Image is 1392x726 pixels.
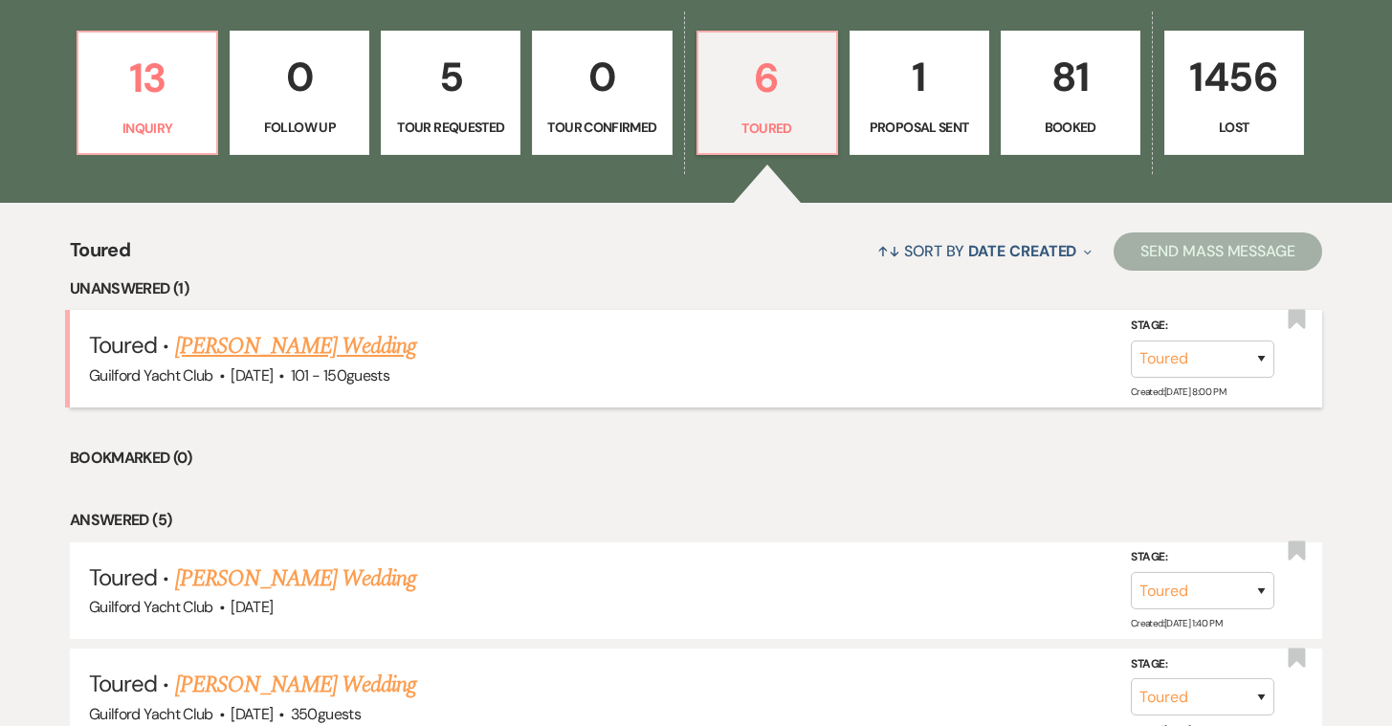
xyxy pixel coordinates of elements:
p: Follow Up [242,117,357,138]
p: Inquiry [90,118,205,139]
p: 1 [862,45,977,109]
span: 101 - 150 guests [291,365,389,385]
a: 0Tour Confirmed [532,31,672,155]
p: Tour Requested [393,117,508,138]
a: 6Toured [696,31,838,155]
span: Date Created [968,241,1076,261]
a: 13Inquiry [77,31,218,155]
a: 5Tour Requested [381,31,520,155]
span: [DATE] [231,704,273,724]
p: 0 [242,45,357,109]
span: Guilford Yacht Club [89,704,213,724]
a: 0Follow Up [230,31,369,155]
span: [DATE] [231,597,273,617]
button: Send Mass Message [1114,232,1322,271]
span: 350 guests [291,704,361,724]
label: Stage: [1131,547,1274,568]
p: Booked [1013,117,1128,138]
p: 6 [710,46,825,110]
label: Stage: [1131,316,1274,337]
span: Toured [89,562,157,592]
span: Guilford Yacht Club [89,597,213,617]
a: 1Proposal Sent [850,31,989,155]
label: Stage: [1131,654,1274,675]
p: 5 [393,45,508,109]
span: Created: [DATE] 8:00 PM [1131,385,1226,398]
p: 13 [90,46,205,110]
a: 1456Lost [1164,31,1304,155]
span: Toured [89,330,157,360]
span: Toured [70,235,130,276]
span: Toured [89,669,157,698]
a: [PERSON_NAME] Wedding [175,329,417,363]
p: Tour Confirmed [544,117,659,138]
p: Proposal Sent [862,117,977,138]
button: Sort By Date Created [870,226,1099,276]
a: [PERSON_NAME] Wedding [175,668,417,702]
p: Toured [710,118,825,139]
p: 81 [1013,45,1128,109]
a: 81Booked [1001,31,1140,155]
li: Bookmarked (0) [70,446,1322,471]
p: Lost [1177,117,1292,138]
span: Created: [DATE] 1:40 PM [1131,617,1222,629]
a: [PERSON_NAME] Wedding [175,561,417,596]
span: [DATE] [231,365,273,385]
span: ↑↓ [877,241,900,261]
li: Answered (5) [70,508,1322,533]
p: 1456 [1177,45,1292,109]
li: Unanswered (1) [70,276,1322,301]
span: Guilford Yacht Club [89,365,213,385]
p: 0 [544,45,659,109]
